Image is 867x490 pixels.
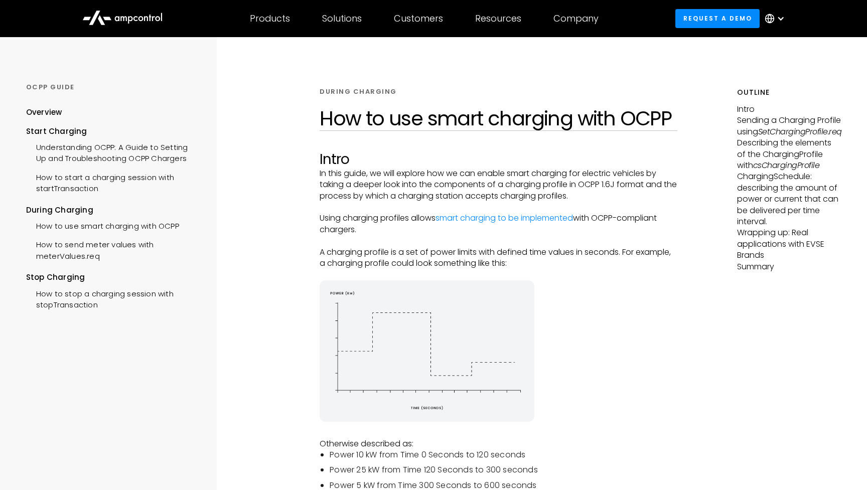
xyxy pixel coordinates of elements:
div: Stop Charging [26,272,200,283]
li: Power 10 kW from Time 0 Seconds to 120 seconds [330,449,677,460]
a: smart charging to be implemented [436,212,573,224]
p: Otherwise described as: [320,438,677,449]
li: Power 25 kW from Time 120 Seconds to 300 seconds [330,464,677,475]
p: Using charging profiles allows with OCPP-compliant chargers. [320,213,677,235]
div: Solutions [322,13,362,24]
a: Overview [26,107,62,125]
div: Products [250,13,290,24]
a: Understanding OCPP: A Guide to Setting Up and Troubleshooting OCPP Chargers [26,137,200,167]
div: Resources [475,13,521,24]
p: In this guide, we will explore how we can enable smart charging for electric vehicles by taking a... [320,168,677,202]
p: Sending a Charging Profile using [737,115,841,137]
a: How to stop a charging session with stopTransaction [26,283,200,313]
div: DURING CHARGING [320,87,397,96]
p: Describing the elements of the ChargingProfile with [737,137,841,171]
p: A charging profile is a set of power limits with defined time values in seconds. For example, a c... [320,247,677,269]
div: Start Charging [26,126,200,137]
div: Company [553,13,599,24]
p: ‍ [320,202,677,213]
p: Intro [737,104,841,115]
p: ‍ [320,269,677,280]
a: Request a demo [675,9,760,28]
p: Wrapping up: Real applications with EVSE Brands [737,227,841,261]
p: ‍ [320,427,677,438]
h5: Outline [737,87,841,98]
a: How to use smart charging with OCPP [26,216,179,234]
div: Customers [394,13,443,24]
h2: Intro [320,151,677,168]
img: energy diagram [320,280,534,422]
p: ‍ [320,235,677,246]
a: How to start a charging session with startTransaction [26,167,200,197]
p: ChargingSchedule: describing the amount of power or current that can be delivered per time interval. [737,171,841,227]
div: OCPP GUIDE [26,83,200,92]
p: Summary [737,261,841,272]
div: During Charging [26,205,200,216]
div: Overview [26,107,62,118]
a: How to send meter values with meterValues.req [26,234,200,264]
em: csChargingProfile [753,159,820,171]
em: SetChargingProfile.req [758,126,842,137]
h1: How to use smart charging with OCPP [320,106,677,130]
